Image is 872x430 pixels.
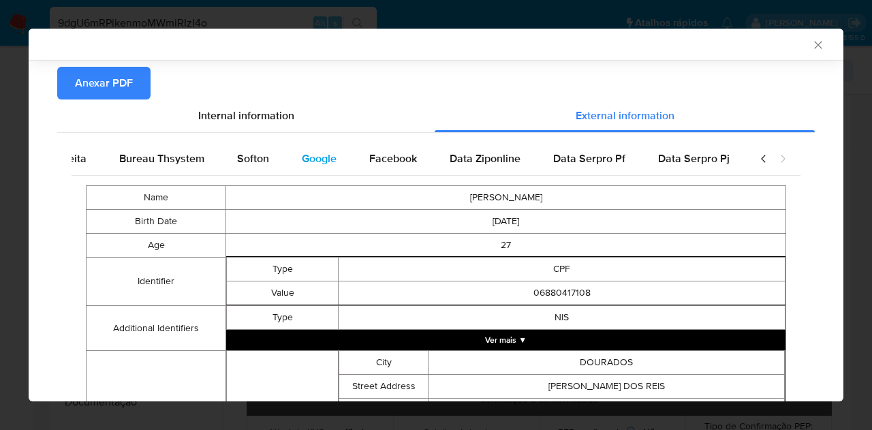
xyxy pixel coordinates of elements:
td: Identifier [87,258,226,306]
td: Additional Identifiers [87,306,226,351]
td: Postal Code [339,399,429,423]
td: NIS [339,306,785,330]
span: Internal information [198,108,294,123]
td: Age [87,234,226,258]
td: Name [87,186,226,210]
span: Bureau Thsystem [119,151,204,166]
span: Data Ziponline [450,151,520,166]
td: [PERSON_NAME] DOS REIS [429,375,785,399]
td: City [339,351,429,375]
span: Anexar PDF [75,68,133,98]
div: Detailed info [57,99,815,132]
span: External information [576,108,674,123]
td: 06880417108 [339,281,785,305]
button: Anexar PDF [57,67,151,99]
td: Street Address [339,375,429,399]
td: [DATE] [226,210,786,234]
span: Softon [237,151,269,166]
td: 79842140 [429,399,785,423]
td: Birth Date [87,210,226,234]
td: [PERSON_NAME] [226,186,786,210]
span: Google [302,151,337,166]
td: Type [227,306,339,330]
button: Fechar a janela [811,38,824,50]
span: Data Serpro Pj [658,151,730,166]
td: DOURADOS [429,351,785,375]
span: Data Serpro Pf [553,151,625,166]
td: Value [227,281,339,305]
td: 27 [226,234,786,258]
td: CPF [339,258,785,281]
button: Expand array [226,330,785,350]
span: Facebook [369,151,417,166]
td: Type [227,258,339,281]
div: closure-recommendation-modal [29,29,843,401]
